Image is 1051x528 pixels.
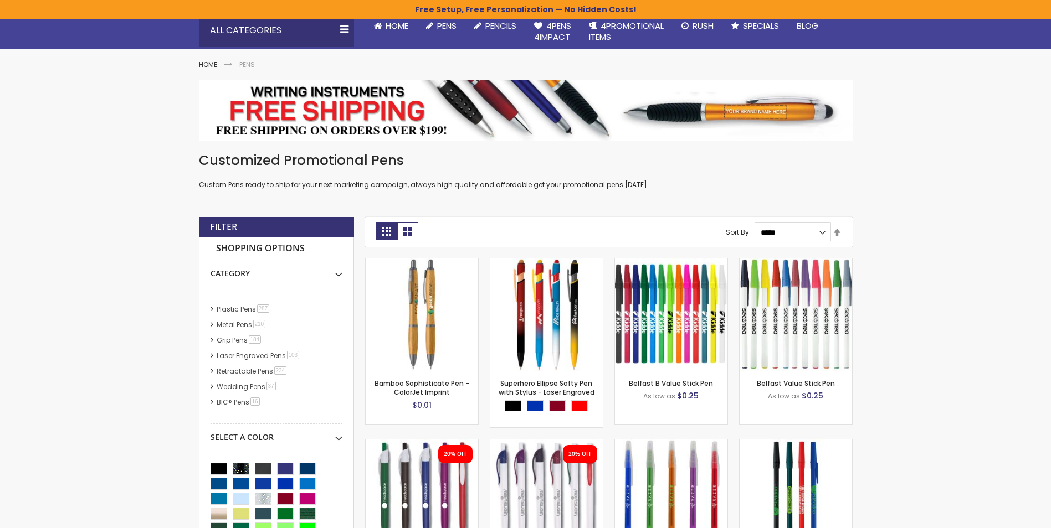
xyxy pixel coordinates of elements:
[257,304,270,313] span: 287
[253,320,266,328] span: 210
[740,439,852,448] a: Corporate Promo Stick Pen
[485,20,516,32] span: Pencils
[499,379,594,397] a: Superhero Ellipse Softy Pen with Stylus - Laser Engraved
[437,20,457,32] span: Pens
[534,20,571,43] span: 4Pens 4impact
[386,20,408,32] span: Home
[211,237,342,261] strong: Shopping Options
[250,397,260,406] span: 16
[740,258,852,267] a: Belfast Value Stick Pen
[214,366,291,376] a: Retractable Pens234
[210,221,237,233] strong: Filter
[490,439,603,448] a: Oak Pen
[615,258,727,371] img: Belfast B Value Stick Pen
[211,424,342,443] div: Select A Color
[214,382,280,391] a: Wedding Pens37
[274,366,287,375] span: 234
[527,400,544,411] div: Blue
[199,14,354,47] div: All Categories
[199,152,853,190] div: Custom Pens ready to ship for your next marketing campaign, always high quality and affordable ge...
[589,20,664,43] span: 4PROMOTIONAL ITEMS
[214,320,270,329] a: Metal Pens210
[629,379,713,388] a: Belfast B Value Stick Pen
[249,335,262,344] span: 184
[673,14,722,38] a: Rush
[740,258,852,371] img: Belfast Value Stick Pen
[568,451,592,458] div: 20% OFF
[549,400,566,411] div: Burgundy
[768,391,800,401] span: As low as
[287,351,300,359] span: 103
[366,439,478,448] a: Oak Pen Solid
[802,390,823,401] span: $0.25
[365,14,417,38] a: Home
[376,222,397,240] strong: Grid
[505,400,521,411] div: Black
[693,20,714,32] span: Rush
[757,379,835,388] a: Belfast Value Stick Pen
[199,60,217,69] a: Home
[960,498,1051,528] iframe: Google Customer Reviews
[615,439,727,448] a: Belfast Translucent Value Stick Pen
[199,152,853,169] h1: Customized Promotional Pens
[726,227,749,237] label: Sort By
[465,14,525,38] a: Pencils
[525,14,580,50] a: 4Pens4impact
[266,382,276,390] span: 37
[571,400,588,411] div: Red
[214,304,274,314] a: Plastic Pens287
[722,14,788,38] a: Specials
[199,80,853,140] img: Pens
[214,335,265,345] a: Grip Pens184
[366,258,478,371] img: Bamboo Sophisticate Pen - ColorJet Imprint
[239,60,255,69] strong: Pens
[444,451,467,458] div: 20% OFF
[643,391,675,401] span: As low as
[375,379,469,397] a: Bamboo Sophisticate Pen - ColorJet Imprint
[743,20,779,32] span: Specials
[615,258,727,267] a: Belfast B Value Stick Pen
[797,20,818,32] span: Blog
[788,14,827,38] a: Blog
[490,258,603,371] img: Superhero Ellipse Softy Pen with Stylus - Laser Engraved
[211,260,342,279] div: Category
[412,400,432,411] span: $0.01
[366,258,478,267] a: Bamboo Sophisticate Pen - ColorJet Imprint
[214,351,304,360] a: Laser Engraved Pens103
[214,397,264,407] a: BIC® Pens16
[417,14,465,38] a: Pens
[580,14,673,50] a: 4PROMOTIONALITEMS
[677,390,699,401] span: $0.25
[490,258,603,267] a: Superhero Ellipse Softy Pen with Stylus - Laser Engraved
